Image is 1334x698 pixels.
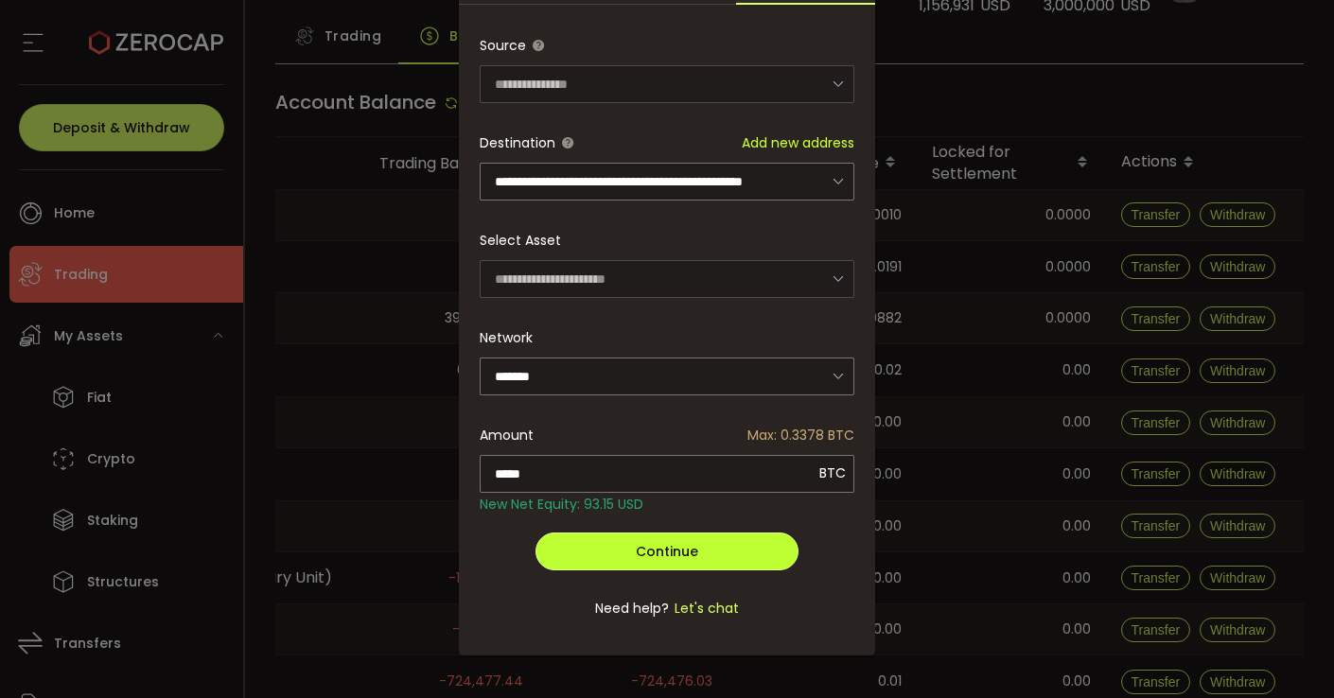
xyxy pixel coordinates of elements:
[480,416,534,454] span: Amount
[595,599,669,618] span: Need help?
[480,495,643,514] span: New Net Equity: 93.15 USD
[747,416,854,454] span: Max: 0.3378 BTC
[819,463,846,482] span: BTC
[742,133,854,152] span: Add new address
[480,231,561,250] label: Select Asset
[669,599,739,618] span: Let's chat
[1239,607,1334,698] iframe: Chat Widget
[480,133,555,152] span: Destination
[480,328,533,347] label: Network
[636,542,698,561] span: Continue
[535,532,799,570] button: Continue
